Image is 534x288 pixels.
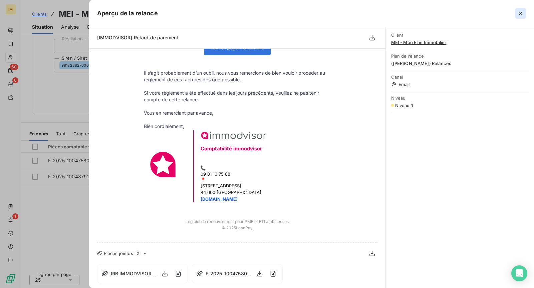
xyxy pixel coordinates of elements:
span: Client [391,32,529,38]
span: MEI - Mon Elan Immobilier [391,40,529,45]
p: Vous en remerciant par avance, [144,110,331,116]
a: LeanPay [236,225,253,230]
span: Email [391,82,529,87]
img: Comptabilité immodvisor [145,146,181,183]
span: 09 81 10 75 88 [201,165,321,177]
img: 📍 [201,177,206,183]
td: Logiciel de recouvrement pour PME et ETI ambitieuses [137,212,337,224]
img: 📞 [201,165,206,171]
span: Canal [391,74,529,80]
h5: Aperçu de la relance [97,9,158,18]
span: Niveau 1 [395,103,413,108]
span: 2 [135,250,141,256]
div: Open Intercom Messenger [511,265,527,281]
p: Il s’agit probablement d’un oubli, nous vous remercions de bien vouloir procéder au règlement de ... [144,70,331,83]
span: F-2025-10047580.pdf [206,270,252,277]
img: IMMODVISOR [201,131,267,140]
span: Plan de relance [391,53,529,59]
span: RIB IMMODVISOR.pdf [111,270,157,277]
a: [DOMAIN_NAME] [201,196,238,202]
strong: Comptabilité immodvisor [201,145,262,152]
span: [IMMODVISOR] Retard de paiement [97,35,179,40]
span: ([PERSON_NAME]) Relances [391,61,529,66]
span: Pièces jointes [104,251,133,256]
p: Bien cordialement, [144,123,331,130]
span: Niveau [391,95,529,101]
span: [STREET_ADDRESS] 44 000 [GEOGRAPHIC_DATA] [201,177,321,195]
p: Si votre règlement a été effectué dans les jours précédents, veuillez ne pas tenir compte de cett... [144,90,331,103]
td: © 2025 [137,224,337,237]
